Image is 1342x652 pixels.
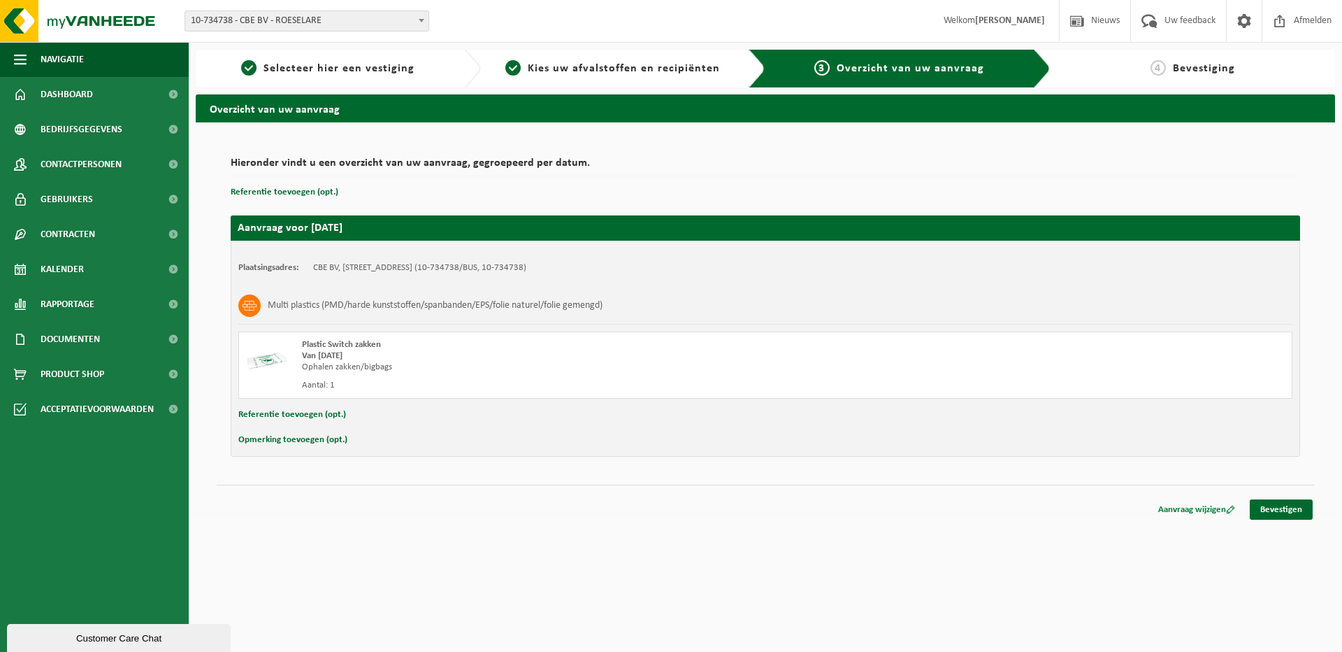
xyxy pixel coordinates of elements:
div: Ophalen zakken/bigbags [302,362,821,373]
div: Aantal: 1 [302,380,821,391]
span: Bevestiging [1173,63,1235,74]
span: Kalender [41,252,84,287]
span: Documenten [41,322,100,357]
span: Plastic Switch zakken [302,340,381,349]
h2: Overzicht van uw aanvraag [196,94,1335,122]
h3: Multi plastics (PMD/harde kunststoffen/spanbanden/EPS/folie naturel/folie gemengd) [268,295,603,317]
span: Acceptatievoorwaarden [41,392,154,427]
strong: Plaatsingsadres: [238,263,299,272]
strong: [PERSON_NAME] [975,15,1045,26]
a: Bevestigen [1250,499,1313,520]
span: 3 [814,60,830,76]
strong: Aanvraag voor [DATE] [238,222,342,234]
a: 2Kies uw afvalstoffen en recipiënten [488,60,738,77]
span: Bedrijfsgegevens [41,112,122,147]
img: LP-SK-00500-LPE-16.png [246,339,288,381]
iframe: chat widget [7,621,233,652]
span: Kies uw afvalstoffen en recipiënten [528,63,720,74]
span: Selecteer hier een vestiging [264,63,414,74]
td: CBE BV, [STREET_ADDRESS] (10-734738/BUS, 10-734738) [313,262,526,274]
button: Referentie toevoegen (opt.) [238,406,346,424]
h2: Hieronder vindt u een overzicht van uw aanvraag, gegroepeerd per datum. [231,157,1300,176]
span: Navigatie [41,42,84,77]
span: 1 [241,60,257,76]
span: Gebruikers [41,182,93,217]
button: Referentie toevoegen (opt.) [231,183,338,201]
span: Rapportage [41,287,94,322]
span: 4 [1150,60,1166,76]
strong: Van [DATE] [302,351,342,360]
a: Aanvraag wijzigen [1148,499,1246,520]
span: Contactpersonen [41,147,122,182]
span: 2 [505,60,521,76]
button: Opmerking toevoegen (opt.) [238,431,347,449]
span: Product Shop [41,357,104,392]
span: Contracten [41,217,95,252]
span: 10-734738 - CBE BV - ROESELARE [185,10,429,31]
a: 1Selecteer hier een vestiging [203,60,453,77]
span: Overzicht van uw aanvraag [837,63,984,74]
span: 10-734738 - CBE BV - ROESELARE [185,11,428,31]
span: Dashboard [41,77,93,112]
